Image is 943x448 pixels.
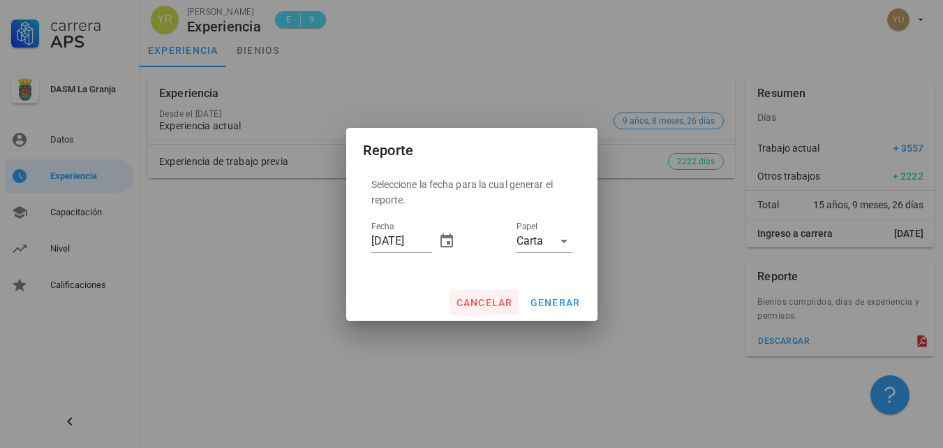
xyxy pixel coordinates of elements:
[371,177,572,208] p: Seleccione la fecha para la cual generar el reporte.
[455,297,512,308] span: cancelar
[450,290,518,315] button: cancelar
[517,222,537,232] label: Papel
[517,235,543,247] div: Carta
[524,290,586,315] button: generar
[363,139,414,161] div: Reporte
[371,222,394,232] label: Fecha
[530,297,581,308] span: generar
[517,230,572,252] div: PapelCarta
